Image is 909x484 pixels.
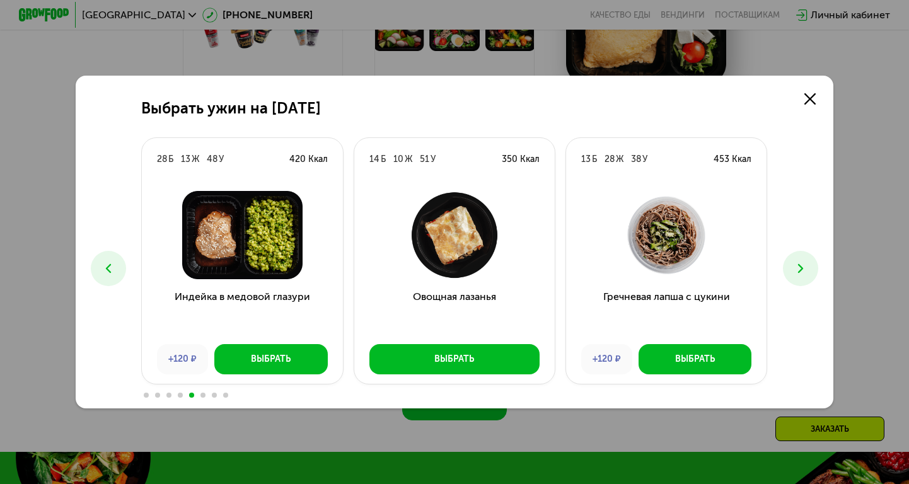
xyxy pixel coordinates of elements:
[157,153,167,166] div: 28
[181,153,190,166] div: 13
[381,153,386,166] div: Б
[364,191,545,279] img: Овощная лазанья
[639,344,751,374] button: Выбрать
[152,191,332,279] img: Индейка в медовой глазури
[420,153,429,166] div: 51
[581,344,632,374] div: +120 ₽
[642,153,647,166] div: У
[576,191,756,279] img: Гречневая лапша с цукини
[219,153,224,166] div: У
[675,353,715,366] div: Выбрать
[168,153,173,166] div: Б
[592,153,597,166] div: Б
[141,100,321,117] h2: Выбрать ужин на [DATE]
[207,153,217,166] div: 48
[566,289,767,335] h3: Гречневая лапша с цукини
[431,153,436,166] div: У
[393,153,403,166] div: 10
[405,153,412,166] div: Ж
[581,153,591,166] div: 13
[192,153,199,166] div: Ж
[605,153,615,166] div: 28
[714,153,751,166] div: 453 Ккал
[289,153,328,166] div: 420 Ккал
[502,153,540,166] div: 350 Ккал
[142,289,342,335] h3: Индейка в медовой глазури
[631,153,641,166] div: 38
[369,344,540,374] button: Выбрать
[251,353,291,366] div: Выбрать
[616,153,623,166] div: Ж
[157,344,208,374] div: +120 ₽
[214,344,327,374] button: Выбрать
[434,353,474,366] div: Выбрать
[354,289,555,335] h3: Овощная лазанья
[369,153,379,166] div: 14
